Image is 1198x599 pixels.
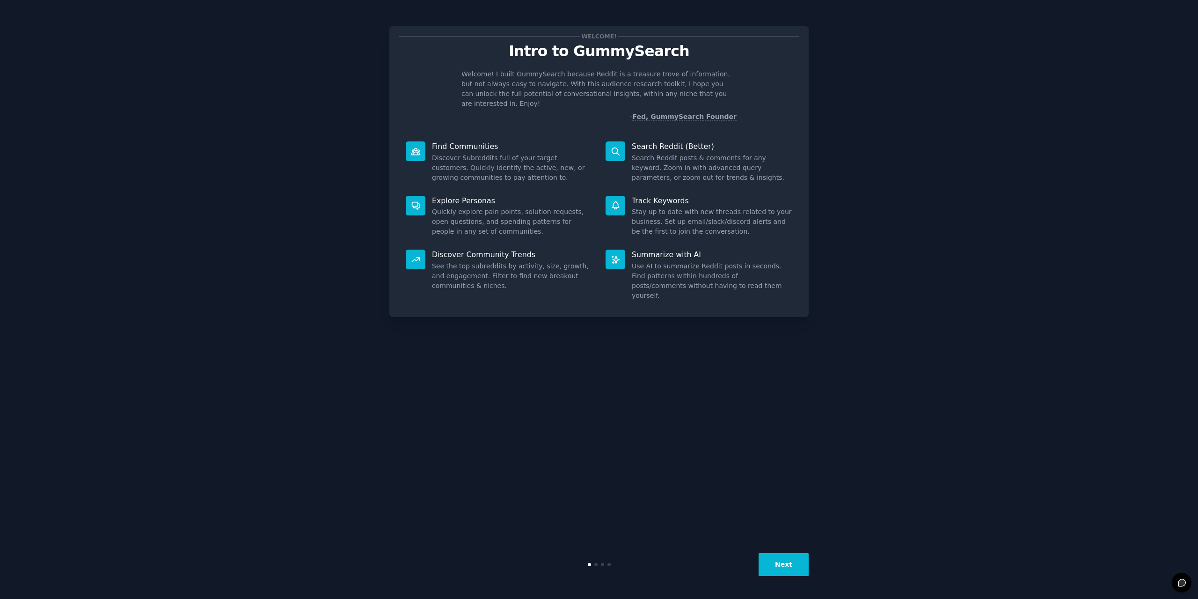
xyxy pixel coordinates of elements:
dd: Stay up to date with new threads related to your business. Set up email/slack/discord alerts and ... [632,207,792,237]
a: Fed, GummySearch Founder [632,113,737,121]
dd: Discover Subreddits full of your target customers. Quickly identify the active, new, or growing c... [432,153,592,183]
div: - [630,112,737,122]
p: Search Reddit (Better) [632,141,792,151]
p: Summarize with AI [632,250,792,259]
span: Welcome! [580,31,618,41]
p: Intro to GummySearch [399,43,799,59]
dd: See the top subreddits by activity, size, growth, and engagement. Filter to find new breakout com... [432,261,592,291]
dd: Use AI to summarize Reddit posts in seconds. Find patterns within hundreds of posts/comments with... [632,261,792,301]
button: Next [759,553,809,576]
p: Track Keywords [632,196,792,206]
p: Welcome! I built GummySearch because Reddit is a treasure trove of information, but not always ea... [461,69,737,109]
p: Explore Personas [432,196,592,206]
p: Find Communities [432,141,592,151]
p: Discover Community Trends [432,250,592,259]
dd: Quickly explore pain points, solution requests, open questions, and spending patterns for people ... [432,207,592,237]
dd: Search Reddit posts & comments for any keyword. Zoom in with advanced query parameters, or zoom o... [632,153,792,183]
